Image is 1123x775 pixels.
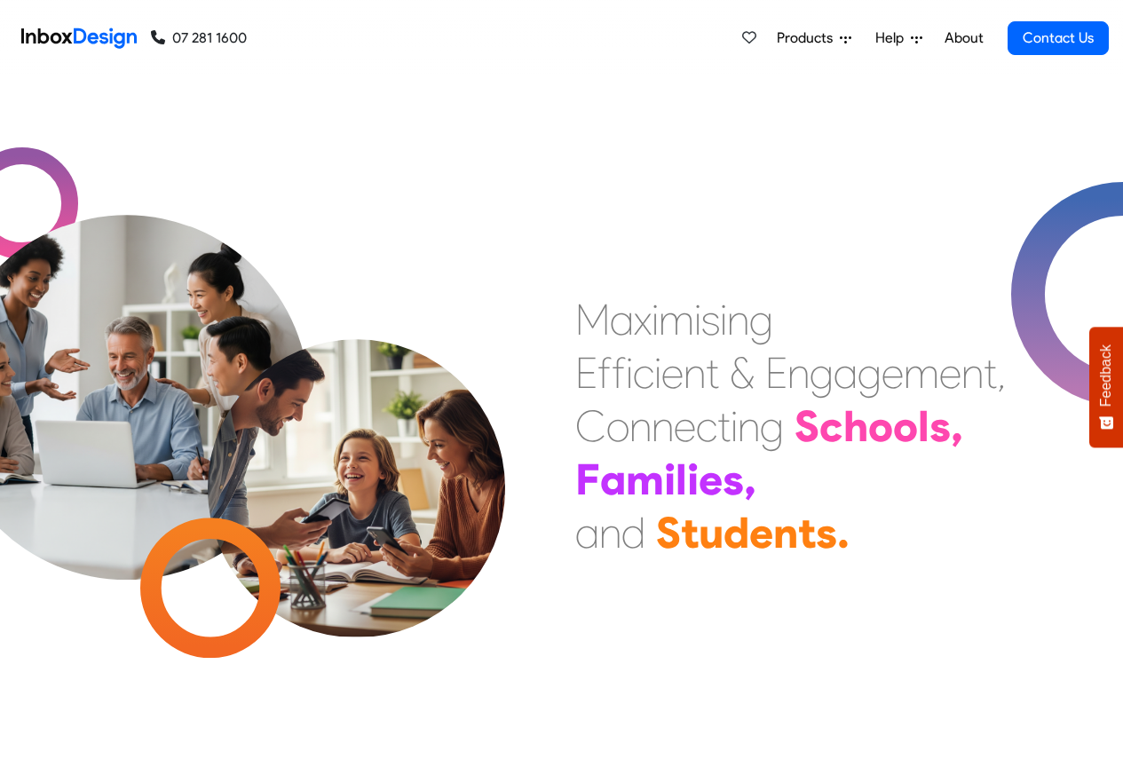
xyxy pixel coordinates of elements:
div: a [834,346,858,399]
div: n [652,399,674,453]
div: t [984,346,997,399]
div: g [858,346,882,399]
div: m [904,346,939,399]
div: i [626,346,633,399]
a: Help [868,20,929,56]
div: i [687,453,699,506]
div: c [633,346,654,399]
div: n [684,346,706,399]
div: F [575,453,600,506]
div: o [893,399,918,453]
div: l [676,453,687,506]
div: g [749,293,773,346]
div: m [626,453,664,506]
div: g [810,346,834,399]
div: S [656,506,681,559]
div: g [760,399,784,453]
div: h [843,399,868,453]
div: C [575,399,606,453]
div: i [720,293,727,346]
div: , [951,399,963,453]
div: n [773,506,798,559]
div: e [939,346,961,399]
div: s [816,506,837,559]
span: Products [777,28,840,49]
div: d [724,506,749,559]
div: a [575,506,599,559]
div: i [731,399,738,453]
div: n [787,346,810,399]
a: About [939,20,988,56]
div: f [597,346,612,399]
span: Help [875,28,911,49]
div: f [612,346,626,399]
div: t [717,399,731,453]
div: n [629,399,652,453]
div: e [661,346,684,399]
div: x [634,293,652,346]
div: a [600,453,626,506]
div: e [882,346,904,399]
button: Feedback - Show survey [1089,327,1123,447]
div: e [749,506,773,559]
div: & [730,346,755,399]
div: i [694,293,701,346]
span: Feedback [1098,344,1114,407]
a: Products [770,20,858,56]
div: e [699,453,723,506]
a: 07 281 1600 [151,28,247,49]
div: i [652,293,659,346]
div: , [997,346,1006,399]
div: m [659,293,694,346]
div: o [868,399,893,453]
div: i [654,346,661,399]
div: . [837,506,850,559]
div: E [765,346,787,399]
div: n [599,506,621,559]
div: u [699,506,724,559]
div: t [706,346,719,399]
div: t [798,506,816,559]
div: S [795,399,819,453]
div: Maximising Efficient & Engagement, Connecting Schools, Families, and Students. [575,293,1006,559]
div: c [819,399,843,453]
div: d [621,506,645,559]
div: c [696,399,717,453]
div: o [606,399,629,453]
div: M [575,293,610,346]
div: n [738,399,760,453]
div: t [681,506,699,559]
div: n [961,346,984,399]
div: e [674,399,696,453]
div: n [727,293,749,346]
div: s [929,399,951,453]
div: a [610,293,634,346]
div: s [723,453,744,506]
div: s [701,293,720,346]
img: parents_with_child.png [170,265,542,637]
div: l [918,399,929,453]
div: i [664,453,676,506]
div: E [575,346,597,399]
div: , [744,453,756,506]
a: Contact Us [1008,21,1109,55]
